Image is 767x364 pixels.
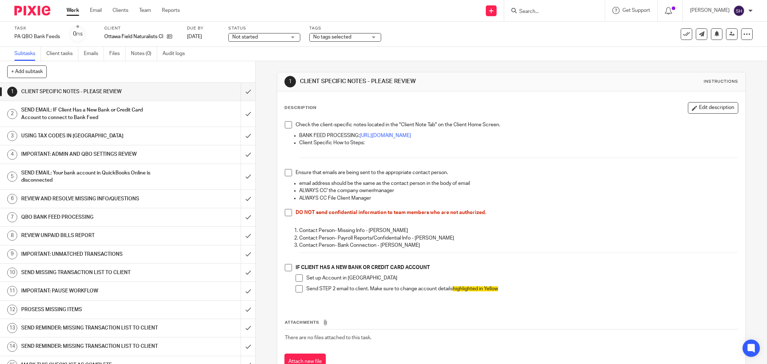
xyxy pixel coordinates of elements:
div: 7 [7,212,17,222]
p: Ensure that emails are being sent to the appropriate contact person. [296,169,738,176]
div: 13 [7,323,17,333]
h1: IMPORTANT: PAUSE WORKFLOW [21,286,163,296]
h1: REVIEW AND RESOLVE MISSING INFO/QUESTIONS [21,194,163,204]
span: Attachments [285,320,319,324]
img: svg%3E [733,5,745,17]
div: PA QBO Bank Feeds [14,33,60,40]
div: 11 [7,286,17,296]
small: /15 [76,32,83,36]
label: Task [14,26,60,31]
div: 1 [7,87,17,97]
label: Due by [187,26,219,31]
a: [URL][DOMAIN_NAME] [360,133,411,138]
a: Audit logs [163,47,190,61]
a: Reports [162,7,180,14]
a: Files [109,47,125,61]
p: Client Specific How to Steps: [299,139,738,146]
strong: IF CLIENT HAS A NEW BANK OR CREDIT CARD ACCOUNT [296,265,430,270]
h1: SEND EMAIL: IF Client Has a New Bank or Credit Card Account to connect to Bank Feed [21,105,163,123]
label: Tags [309,26,381,31]
p: ALWAYS CC File Client Manager [299,195,738,202]
h1: SEND REMINDER: MISSING TRANSACTION LIST TO CLIENT [21,341,163,352]
a: Subtasks [14,47,41,61]
input: Search [519,9,583,15]
div: 0 [73,30,83,38]
p: Contact Person- Missing Info - [PERSON_NAME] [299,227,738,234]
h1: PROSESS MISSING ITEMS [21,304,163,315]
p: Set up Account in [GEOGRAPHIC_DATA] [306,274,738,282]
h1: QBO BANK FEED PROCESSING [21,212,163,223]
div: Instructions [704,79,738,85]
h1: CLIENT SPECIFIC NOTES - PLEASE REVIEW [300,78,527,85]
button: Edit description [688,102,738,114]
p: ALWAYS CC' the company owner/manager [299,187,738,194]
h1: CLIENT SPECIFIC NOTES - PLEASE REVIEW [21,86,163,97]
div: 2 [7,109,17,119]
span: There are no files attached to this task. [285,335,371,340]
a: Emails [84,47,104,61]
a: Clients [113,7,128,14]
div: 1 [284,76,296,87]
p: email address should be the same as the contact person in the body of email [299,180,738,187]
p: Description [284,105,316,111]
span: DO NOT [296,210,315,215]
div: 12 [7,305,17,315]
p: Send STEP 2 email to client. Make sure to change account details [306,285,738,292]
h1: SEND MISSING TRANSACTION LIST TO CLIENT [21,267,163,278]
span: Get Support [622,8,650,13]
div: 6 [7,194,17,204]
p: BANK FEED PROCESSING: [299,132,738,139]
h1: REVIEW UNPAID BILLS REPORT [21,230,163,241]
button: + Add subtask [7,65,47,78]
p: Contact Person- Bank Connection - [PERSON_NAME] [299,242,738,249]
p: Check the client-specific notes located in the "Client Note Tab" on the Client Home Screen. [296,121,738,128]
a: Email [90,7,102,14]
p: [PERSON_NAME] [690,7,730,14]
a: Client tasks [46,47,78,61]
div: 9 [7,249,17,259]
div: 8 [7,231,17,241]
div: 3 [7,131,17,141]
p: Ottawa Field Naturalists Club [104,33,163,40]
h1: IMPORTANT: ADMIN AND QBO SETTINGS REVIEW [21,149,163,160]
label: Status [228,26,300,31]
p: Contact Person- Payroll Reports/Confidential Info - [PERSON_NAME] [299,235,738,242]
h1: IMPORTANT: UNMATCHED TRANSACTIONS [21,249,163,260]
span: No tags selected [313,35,351,40]
div: 10 [7,268,17,278]
h1: USING TAX CODES IN [GEOGRAPHIC_DATA] [21,131,163,141]
span: highlighted in Yellow [453,286,498,291]
span: Not started [232,35,258,40]
a: Team [139,7,151,14]
h1: SEND EMAIL: Your bank account in QuickBooks Online is disconnected [21,168,163,186]
img: Pixie [14,6,50,15]
a: Notes (0) [131,47,157,61]
a: Work [67,7,79,14]
div: 14 [7,342,17,352]
span: [DATE] [187,34,202,39]
label: Client [104,26,178,31]
h1: SEND REMINDER: MISSING TRANSACTION LIST TO CLIENT [21,323,163,333]
div: 5 [7,172,17,182]
div: 4 [7,150,17,160]
span: send confidential information to team members who are not authorized. [316,210,486,215]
